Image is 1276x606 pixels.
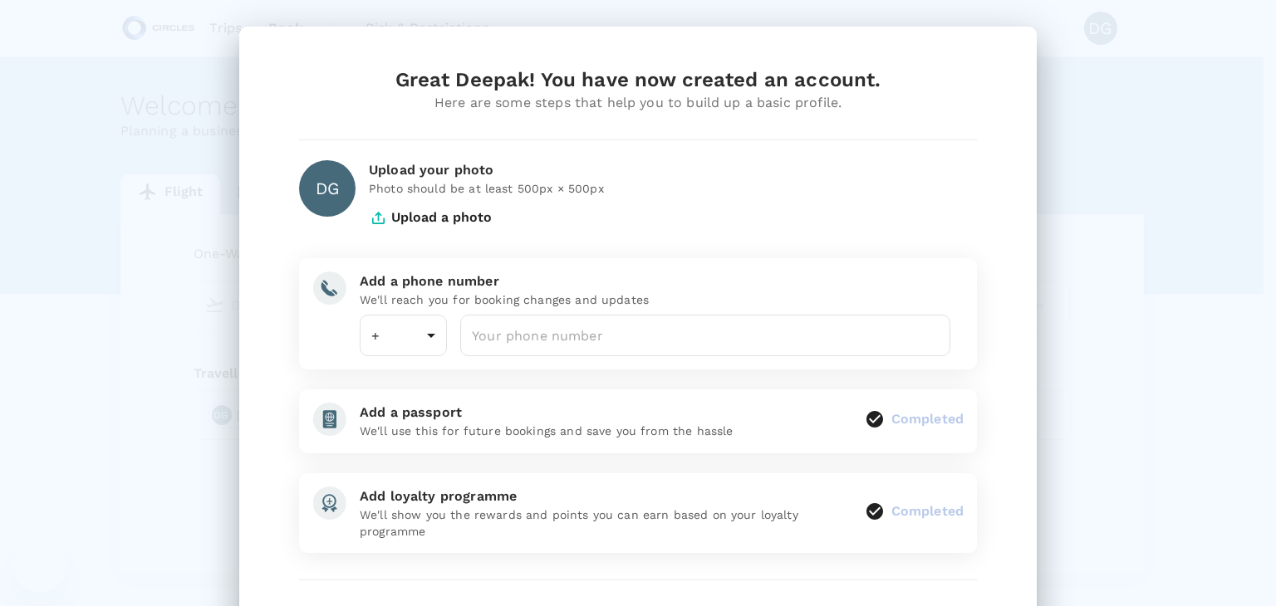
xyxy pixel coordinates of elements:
div: Completed [891,501,964,521]
div: Great Deepak! You have now created an account. [299,66,977,93]
p: Photo should be at least 500px × 500px [369,180,977,197]
div: DG [299,160,356,217]
div: Add a phone number [360,271,950,291]
span: + [371,328,380,344]
div: Add a passport [360,403,851,423]
div: Here are some steps that help you to build up a basic profile. [299,93,977,113]
p: We'll reach you for booking changes and updates [360,291,950,308]
img: add-passport [312,403,346,436]
img: add-phone-number [312,271,346,305]
div: + [360,315,447,356]
input: Your phone number [460,315,950,356]
div: Completed [891,409,964,429]
p: We'll use this for future bookings and save you from the hassle [360,423,851,439]
button: Upload a photo [369,197,492,238]
img: add-loyalty [312,486,346,520]
div: Upload your photo [369,160,977,180]
div: Add loyalty programme [360,486,851,506]
p: We'll show you the rewards and points you can earn based on your loyalty programme [360,506,851,540]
